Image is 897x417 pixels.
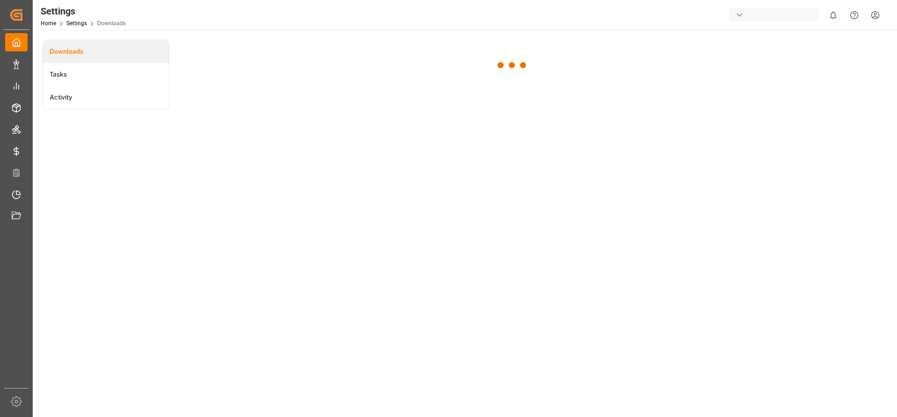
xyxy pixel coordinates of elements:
a: Home [41,20,56,27]
div: Settings [41,4,126,18]
button: show 0 new notifications [823,5,844,26]
button: Help Center [844,5,865,26]
a: Activity [43,86,169,109]
a: Settings [66,20,87,27]
a: Tasks [43,63,169,86]
a: Downloads [43,40,169,63]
